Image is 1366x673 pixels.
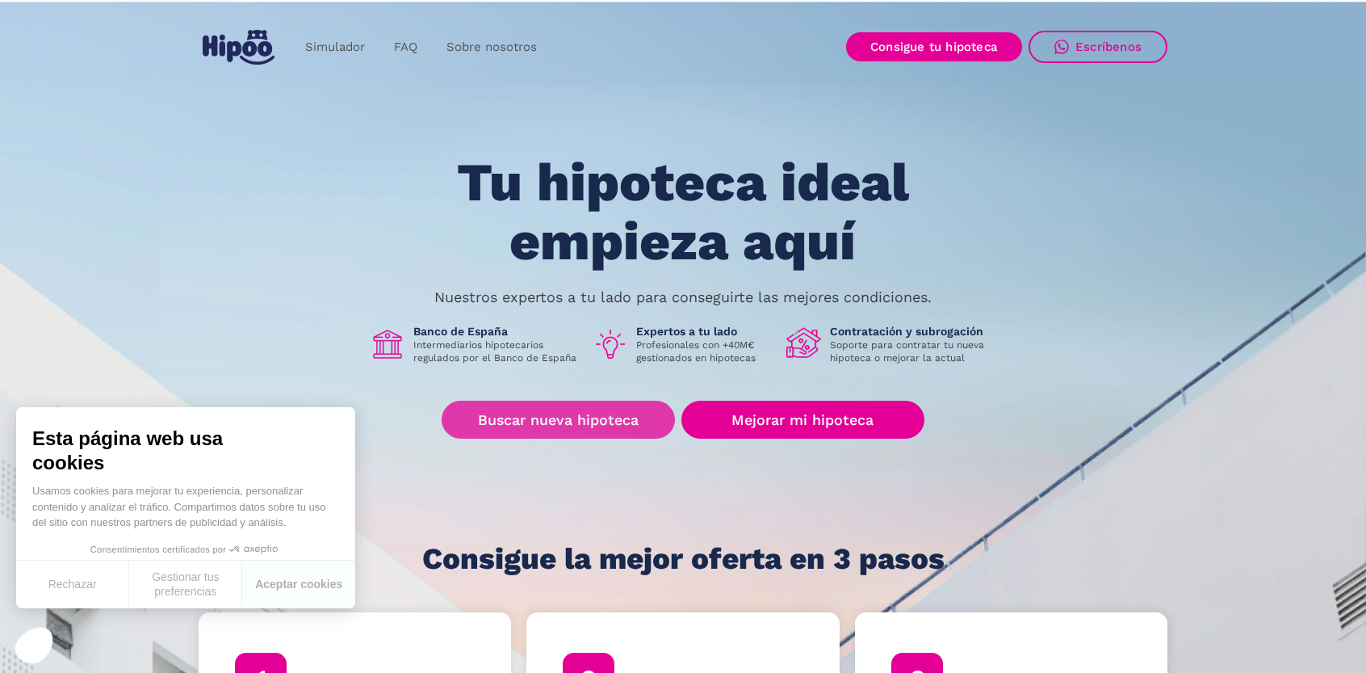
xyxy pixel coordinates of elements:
h1: Consigue la mejor oferta en 3 pasos [422,543,945,575]
a: Simulador [291,32,379,63]
p: Intermediarios hipotecarios regulados por el Banco de España [413,339,580,364]
div: Escríbenos [1075,40,1142,54]
h1: Banco de España [413,324,580,339]
h1: Expertos a tu lado [636,324,773,339]
a: Consigue tu hipoteca [846,32,1022,61]
h1: Tu hipoteca ideal empieza aquí [377,154,989,271]
a: FAQ [379,32,432,63]
a: Escríbenos [1029,31,1167,63]
p: Profesionales con +40M€ gestionados en hipotecas [636,339,773,364]
h1: Contratación y subrogación [830,324,996,339]
p: Nuestros expertos a tu lado para conseguirte las mejores condiciones. [434,291,932,304]
p: Soporte para contratar tu nueva hipoteca o mejorar la actual [830,339,996,364]
a: Buscar nueva hipoteca [442,401,675,439]
a: Mejorar mi hipoteca [681,401,924,439]
a: home [199,23,278,71]
a: Sobre nosotros [432,32,551,63]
